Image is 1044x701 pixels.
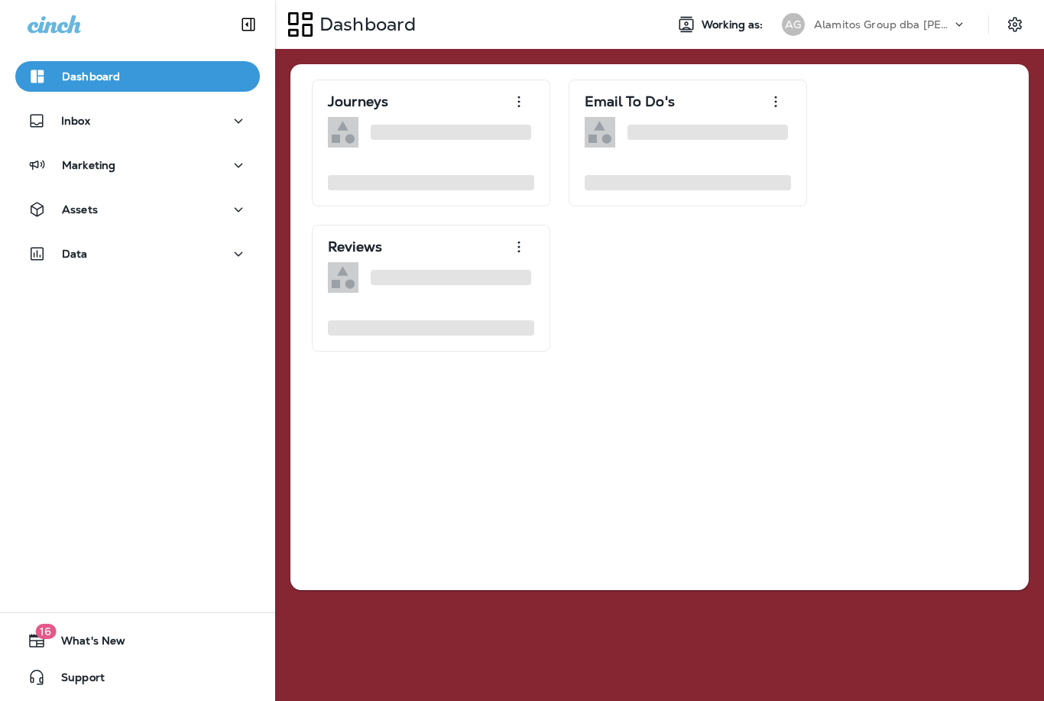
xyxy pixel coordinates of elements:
[35,624,56,639] span: 16
[62,248,88,260] p: Data
[15,150,260,180] button: Marketing
[15,625,260,656] button: 16What's New
[328,239,382,255] p: Reviews
[1001,11,1029,38] button: Settings
[227,9,270,40] button: Collapse Sidebar
[15,194,260,225] button: Assets
[15,61,260,92] button: Dashboard
[15,662,260,693] button: Support
[585,94,675,109] p: Email To Do's
[782,13,805,36] div: AG
[46,634,125,653] span: What's New
[62,159,115,171] p: Marketing
[702,18,767,31] span: Working as:
[46,671,105,690] span: Support
[814,18,952,31] p: Alamitos Group dba [PERSON_NAME]
[62,70,120,83] p: Dashboard
[328,94,388,109] p: Journeys
[15,105,260,136] button: Inbox
[313,13,416,36] p: Dashboard
[15,239,260,269] button: Data
[62,203,98,216] p: Assets
[61,115,90,127] p: Inbox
